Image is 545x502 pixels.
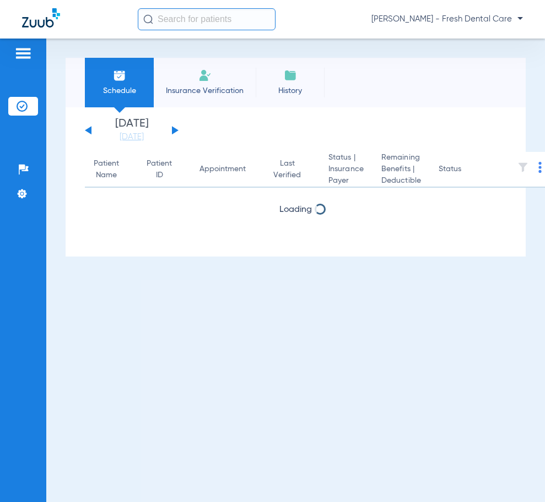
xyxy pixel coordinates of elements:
[490,449,545,502] iframe: Chat Widget
[147,158,182,181] div: Patient ID
[113,69,126,82] img: Schedule
[198,69,212,82] img: Manual Insurance Verification
[94,158,119,181] div: Patient Name
[328,163,364,187] span: Insurance Payer
[147,158,172,181] div: Patient ID
[273,158,311,181] div: Last Verified
[199,163,256,175] div: Appointment
[284,69,297,82] img: History
[199,163,246,175] div: Appointment
[279,205,312,214] span: Loading
[162,85,247,96] span: Insurance Verification
[517,162,528,173] img: filter.svg
[22,8,60,28] img: Zuub Logo
[264,85,316,96] span: History
[273,158,301,181] div: Last Verified
[93,85,145,96] span: Schedule
[373,152,430,188] th: Remaining Benefits |
[320,152,373,188] th: Status |
[371,14,523,25] span: [PERSON_NAME] - Fresh Dental Care
[381,175,421,187] span: Deductible
[143,14,153,24] img: Search Icon
[99,132,165,143] a: [DATE]
[138,8,276,30] input: Search for patients
[14,47,32,60] img: hamburger-icon
[430,152,504,188] th: Status
[538,162,542,173] img: group-dot-blue.svg
[94,158,129,181] div: Patient Name
[99,118,165,143] li: [DATE]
